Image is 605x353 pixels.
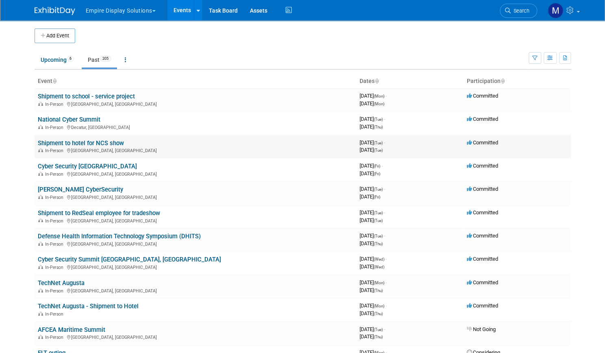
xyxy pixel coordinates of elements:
[467,303,498,309] span: Committed
[45,335,66,340] span: In-Person
[38,242,43,246] img: In-Person Event
[360,310,383,316] span: [DATE]
[38,195,43,199] img: In-Person Event
[360,209,385,216] span: [DATE]
[360,240,383,246] span: [DATE]
[360,170,380,176] span: [DATE]
[360,139,385,146] span: [DATE]
[45,265,66,270] span: In-Person
[38,303,139,310] a: TechNet Augusta - Shipment to Hotel
[500,4,537,18] a: Search
[38,102,43,106] img: In-Person Event
[360,264,384,270] span: [DATE]
[382,163,383,169] span: -
[360,116,385,122] span: [DATE]
[374,265,384,269] span: (Wed)
[38,218,43,222] img: In-Person Event
[374,117,383,122] span: (Tue)
[467,279,498,285] span: Committed
[35,52,80,68] a: Upcoming6
[501,78,505,84] a: Sort by Participation Type
[548,3,563,18] img: Matt h
[386,93,387,99] span: -
[38,116,100,123] a: National Cyber Summit
[467,186,498,192] span: Committed
[360,186,385,192] span: [DATE]
[374,125,383,129] span: (Thu)
[374,304,384,308] span: (Mon)
[374,218,383,223] span: (Tue)
[360,256,387,262] span: [DATE]
[384,326,385,332] span: -
[38,209,160,217] a: Shipment to RedSeal employee for tradeshow
[38,93,135,100] a: Shipment to school - service project
[467,93,498,99] span: Committed
[38,264,353,270] div: [GEOGRAPHIC_DATA], [GEOGRAPHIC_DATA]
[38,256,221,263] a: Cyber Security Summit [GEOGRAPHIC_DATA], [GEOGRAPHIC_DATA]
[38,287,353,294] div: [GEOGRAPHIC_DATA], [GEOGRAPHIC_DATA]
[374,242,383,246] span: (Thu)
[356,74,464,88] th: Dates
[360,326,385,332] span: [DATE]
[374,172,380,176] span: (Fri)
[374,288,383,293] span: (Thu)
[374,187,383,192] span: (Tue)
[374,94,384,98] span: (Mon)
[45,288,66,294] span: In-Person
[374,312,383,316] span: (Thu)
[35,7,75,15] img: ExhibitDay
[360,93,387,99] span: [DATE]
[360,303,387,309] span: [DATE]
[38,147,353,153] div: [GEOGRAPHIC_DATA], [GEOGRAPHIC_DATA]
[35,28,75,43] button: Add Event
[386,303,387,309] span: -
[35,74,356,88] th: Event
[38,163,137,170] a: Cyber Security [GEOGRAPHIC_DATA]
[38,333,353,340] div: [GEOGRAPHIC_DATA], [GEOGRAPHIC_DATA]
[467,256,498,262] span: Committed
[100,56,111,62] span: 205
[38,100,353,107] div: [GEOGRAPHIC_DATA], [GEOGRAPHIC_DATA]
[38,139,124,147] a: Shipment to hotel for NCS show
[384,233,385,239] span: -
[45,148,66,153] span: In-Person
[67,56,74,62] span: 6
[38,194,353,200] div: [GEOGRAPHIC_DATA], [GEOGRAPHIC_DATA]
[374,141,383,145] span: (Tue)
[374,195,380,199] span: (Fri)
[374,102,384,106] span: (Mon)
[467,116,498,122] span: Committed
[374,148,383,153] span: (Tue)
[384,209,385,216] span: -
[386,279,387,285] span: -
[384,186,385,192] span: -
[467,163,498,169] span: Committed
[45,242,66,247] span: In-Person
[384,116,385,122] span: -
[38,265,43,269] img: In-Person Event
[360,287,383,293] span: [DATE]
[360,333,383,340] span: [DATE]
[464,74,571,88] th: Participation
[38,240,353,247] div: [GEOGRAPHIC_DATA], [GEOGRAPHIC_DATA]
[374,211,383,215] span: (Tue)
[38,288,43,292] img: In-Person Event
[38,312,43,316] img: In-Person Event
[52,78,56,84] a: Sort by Event Name
[375,78,379,84] a: Sort by Start Date
[38,172,43,176] img: In-Person Event
[38,124,353,130] div: Decatur, [GEOGRAPHIC_DATA]
[38,217,353,224] div: [GEOGRAPHIC_DATA], [GEOGRAPHIC_DATA]
[384,139,385,146] span: -
[374,234,383,238] span: (Tue)
[467,209,498,216] span: Committed
[82,52,117,68] a: Past205
[467,233,498,239] span: Committed
[386,256,387,262] span: -
[374,257,384,261] span: (Wed)
[360,217,383,223] span: [DATE]
[360,233,385,239] span: [DATE]
[38,335,43,339] img: In-Person Event
[38,186,123,193] a: [PERSON_NAME] CyberSecurity
[45,312,66,317] span: In-Person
